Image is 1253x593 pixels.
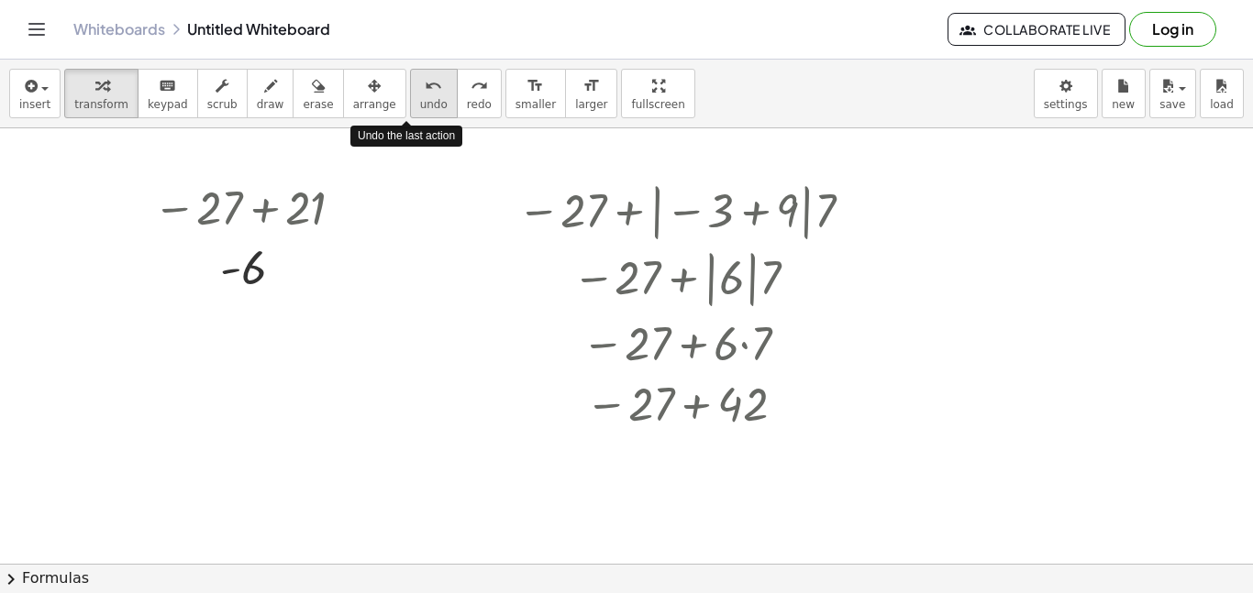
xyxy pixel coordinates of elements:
[963,21,1110,38] span: Collaborate Live
[582,75,600,97] i: format_size
[1149,69,1196,118] button: save
[22,15,51,44] button: Toggle navigation
[1210,98,1234,111] span: load
[425,75,442,97] i: undo
[19,98,50,111] span: insert
[353,98,396,111] span: arrange
[575,98,607,111] span: larger
[293,69,343,118] button: erase
[257,98,284,111] span: draw
[343,69,406,118] button: arrange
[631,98,684,111] span: fullscreen
[1034,69,1098,118] button: settings
[1112,98,1135,111] span: new
[138,69,198,118] button: keyboardkeypad
[350,126,462,147] div: Undo the last action
[1159,98,1185,111] span: save
[74,98,128,111] span: transform
[1044,98,1088,111] span: settings
[64,69,139,118] button: transform
[420,98,448,111] span: undo
[197,69,248,118] button: scrub
[565,69,617,118] button: format_sizelarger
[471,75,488,97] i: redo
[1102,69,1146,118] button: new
[247,69,294,118] button: draw
[1129,12,1216,47] button: Log in
[148,98,188,111] span: keypad
[467,98,492,111] span: redo
[303,98,333,111] span: erase
[1200,69,1244,118] button: load
[159,75,176,97] i: keyboard
[516,98,556,111] span: smaller
[457,69,502,118] button: redoredo
[73,20,165,38] a: Whiteboards
[505,69,566,118] button: format_sizesmaller
[621,69,694,118] button: fullscreen
[207,98,238,111] span: scrub
[9,69,61,118] button: insert
[410,69,458,118] button: undoundo
[948,13,1125,46] button: Collaborate Live
[527,75,544,97] i: format_size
